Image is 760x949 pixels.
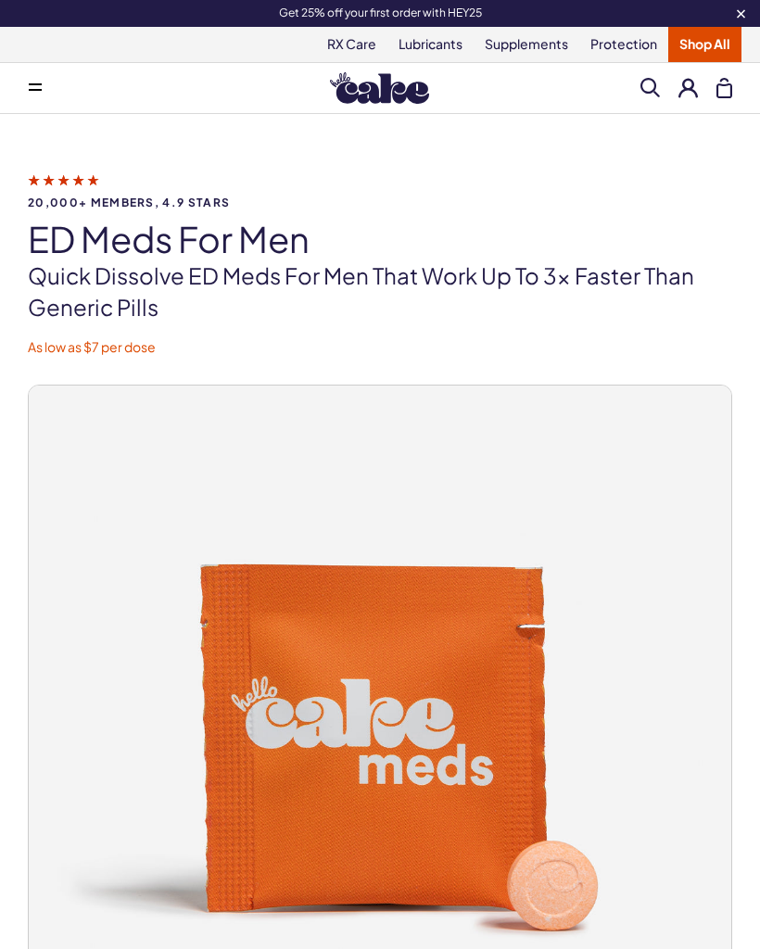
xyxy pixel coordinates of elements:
[387,27,474,62] a: Lubricants
[28,338,732,357] p: As low as $7 per dose
[316,27,387,62] a: RX Care
[474,27,579,62] a: Supplements
[28,171,732,209] a: 20,000+ members, 4.9 stars
[579,27,668,62] a: Protection
[28,196,732,209] span: 20,000+ members, 4.9 stars
[28,220,732,259] h1: ED Meds for Men
[330,72,429,104] img: Hello Cake
[28,260,732,323] p: Quick dissolve ED Meds for men that work up to 3x faster than generic pills
[668,27,741,62] a: Shop All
